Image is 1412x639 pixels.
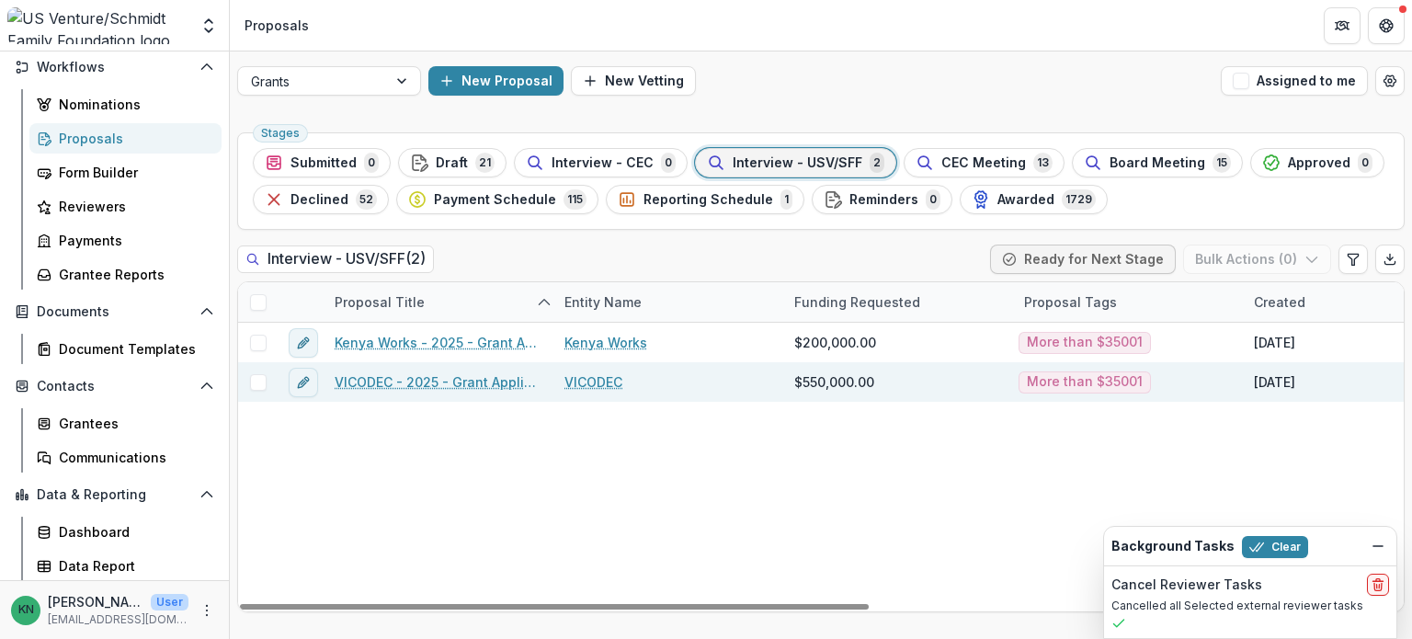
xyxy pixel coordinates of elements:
button: Draft21 [398,148,507,177]
span: $200,000.00 [794,333,876,352]
p: [PERSON_NAME] [48,592,143,611]
div: Proposal Title [324,282,553,322]
span: Reminders [849,192,918,208]
span: Stages [261,127,300,140]
div: Funding Requested [783,292,931,312]
span: Draft [436,155,468,171]
a: Kenya Works [564,333,647,352]
p: [EMAIL_ADDRESS][DOMAIN_NAME] [48,611,188,628]
button: Export table data [1375,245,1405,274]
button: Bulk Actions (0) [1183,245,1331,274]
button: New Vetting [571,66,696,96]
a: Document Templates [29,334,222,364]
h2: Cancel Reviewer Tasks [1111,577,1262,593]
div: Nominations [59,95,207,114]
button: Board Meeting15 [1072,148,1243,177]
a: Data Report [29,551,222,581]
div: Communications [59,448,207,467]
a: Proposals [29,123,222,154]
button: Awarded1729 [960,185,1108,214]
span: Data & Reporting [37,487,192,503]
span: Workflows [37,60,192,75]
button: Assigned to me [1221,66,1368,96]
span: 1729 [1062,189,1096,210]
p: Cancelled all Selected external reviewer tasks [1111,598,1389,614]
button: Ready for Next Stage [990,245,1176,274]
span: 0 [364,153,379,173]
div: Proposals [59,129,207,148]
span: Contacts [37,379,192,394]
div: Entity Name [553,282,783,322]
button: edit [289,368,318,397]
button: Submitted0 [253,148,391,177]
div: Reviewers [59,197,207,216]
span: Interview - USV/SFF [733,155,862,171]
button: Clear [1242,536,1308,558]
span: Reporting Schedule [643,192,773,208]
span: 15 [1213,153,1231,173]
nav: breadcrumb [237,12,316,39]
div: Proposal Title [324,292,436,312]
div: Dashboard [59,522,207,542]
span: 21 [475,153,495,173]
button: Approved0 [1250,148,1384,177]
span: 2 [870,153,884,173]
span: CEC Meeting [941,155,1026,171]
div: Proposal Tags [1013,292,1128,312]
a: Dashboard [29,517,222,547]
div: Funding Requested [783,282,1013,322]
span: Declined [290,192,348,208]
svg: sorted ascending [537,295,552,310]
span: 115 [564,189,586,210]
span: 0 [1358,153,1372,173]
div: Document Templates [59,339,207,359]
a: VICODEC [564,372,622,392]
a: Payments [29,225,222,256]
div: Form Builder [59,163,207,182]
img: US Venture/Schmidt Family Foundation logo [7,7,188,44]
p: User [151,594,188,610]
div: Grantee Reports [59,265,207,284]
div: Proposal Tags [1013,282,1243,322]
a: Form Builder [29,157,222,188]
button: Partners [1324,7,1361,44]
button: Dismiss [1367,535,1389,557]
span: 13 [1033,153,1053,173]
span: Awarded [997,192,1054,208]
a: Grantees [29,408,222,439]
a: Kenya Works - 2025 - Grant Application [335,333,542,352]
span: 0 [661,153,676,173]
span: Submitted [290,155,357,171]
button: More [196,599,218,622]
div: Proposals [245,16,309,35]
button: Interview - CEC0 [514,148,688,177]
button: CEC Meeting13 [904,148,1065,177]
div: Entity Name [553,292,653,312]
div: Grantees [59,414,207,433]
button: Payment Schedule115 [396,185,598,214]
button: Interview - USV/SFF2 [695,148,896,177]
span: Board Meeting [1110,155,1205,171]
div: Created [1243,292,1316,312]
div: [DATE] [1254,372,1295,392]
span: Documents [37,304,192,320]
span: Payment Schedule [434,192,556,208]
h2: Background Tasks [1111,539,1235,554]
button: Open Documents [7,297,222,326]
a: Nominations [29,89,222,120]
button: Open Workflows [7,52,222,82]
button: New Proposal [428,66,564,96]
span: Approved [1288,155,1350,171]
button: delete [1367,574,1389,596]
a: VICODEC - 2025 - Grant Application [335,372,542,392]
button: Declined52 [253,185,389,214]
div: [DATE] [1254,333,1295,352]
button: Reporting Schedule1 [606,185,804,214]
span: $550,000.00 [794,372,874,392]
button: Reminders0 [812,185,952,214]
span: 1 [780,189,792,210]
